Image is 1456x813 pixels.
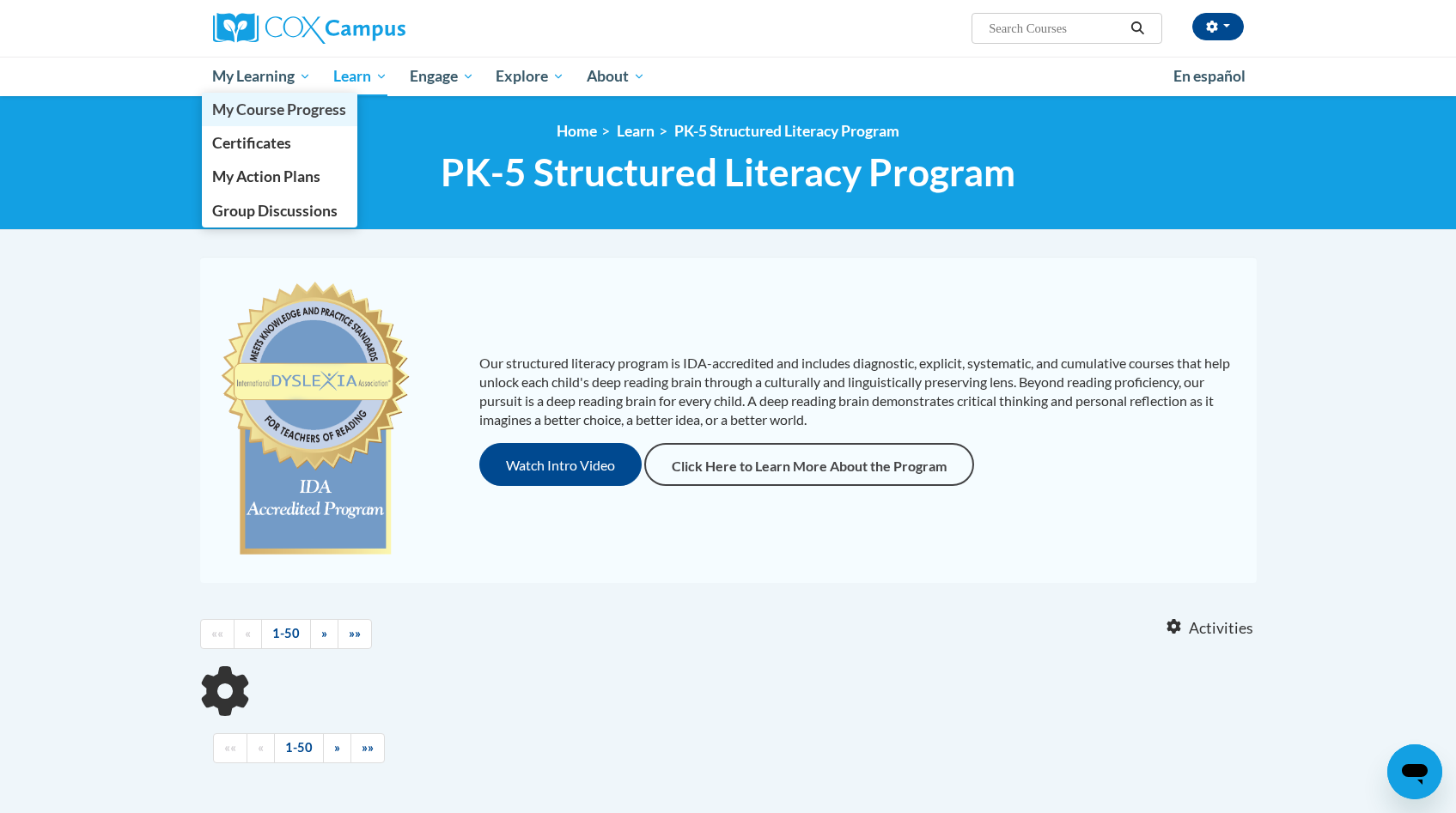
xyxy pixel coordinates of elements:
a: Previous [234,619,262,649]
a: Certificates [202,126,358,160]
div: Main menu [187,57,1270,96]
span: Certificates [212,134,291,152]
span: Learn [333,66,387,87]
span: « [245,626,251,640]
a: Explore [484,57,576,96]
a: PK-5 Structured Literacy Program [674,122,899,140]
span: My Action Plans [212,167,320,185]
span: Group Discussions [212,202,338,220]
button: Search [1124,18,1150,39]
span: My Course Progress [212,100,346,118]
iframe: Button to launch messaging window [1387,744,1442,799]
a: Cox Campus [213,13,539,44]
span: About [587,66,645,87]
span: »» [349,626,361,640]
a: My Action Plans [202,160,358,193]
a: Begining [200,619,235,649]
span: »» [362,740,374,755]
img: Cox Campus [213,13,405,44]
a: Engage [399,57,485,96]
a: 1-50 [274,733,324,763]
a: 1-50 [261,619,311,649]
a: About [576,57,656,96]
a: Next [310,619,338,649]
a: End [350,733,385,763]
span: « [258,740,264,755]
a: My Learning [202,57,323,96]
a: My Course Progress [202,93,358,126]
a: Begining [213,733,247,763]
span: » [334,740,340,755]
span: «« [224,740,236,755]
span: My Learning [212,66,311,87]
img: c477cda6-e343-453b-bfce-d6f9e9818e1c.png [217,274,414,566]
span: «« [211,626,223,640]
button: Account Settings [1192,13,1244,40]
a: Group Discussions [202,194,358,228]
a: Next [323,733,351,763]
a: Click Here to Learn More About the Program [644,443,974,486]
button: Watch Intro Video [479,443,642,486]
a: End [338,619,372,649]
span: Activities [1189,619,1253,638]
a: Learn [617,122,655,140]
a: En español [1162,58,1257,94]
a: Previous [247,733,275,763]
span: Explore [496,66,564,87]
span: Engage [410,66,474,87]
span: PK-5 Structured Literacy Program [441,149,1015,195]
input: Search Courses [987,18,1124,39]
span: » [321,626,327,640]
span: En español [1173,67,1246,85]
a: Learn [322,57,399,96]
a: Home [557,122,597,140]
p: Our structured literacy program is IDA-accredited and includes diagnostic, explicit, systematic, ... [479,354,1240,429]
